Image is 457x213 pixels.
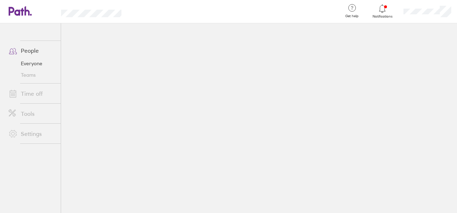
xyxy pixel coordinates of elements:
[3,106,61,121] a: Tools
[3,86,61,101] a: Time off
[371,4,394,19] a: Notifications
[3,43,61,58] a: People
[3,69,61,81] a: Teams
[340,14,364,18] span: Get help
[371,14,394,19] span: Notifications
[3,127,61,141] a: Settings
[3,58,61,69] a: Everyone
